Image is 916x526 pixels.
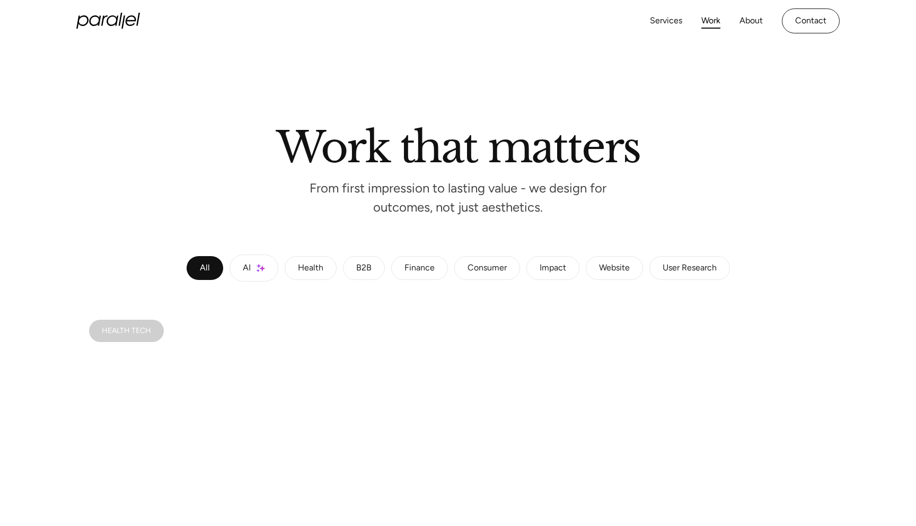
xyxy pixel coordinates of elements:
[298,265,323,271] div: Health
[739,13,763,29] a: About
[102,328,151,334] div: Health Tech
[540,265,566,271] div: Impact
[200,265,210,271] div: All
[356,265,372,271] div: B2B
[404,265,435,271] div: Finance
[782,8,840,33] a: Contact
[663,265,717,271] div: User Research
[701,13,720,29] a: Work
[468,265,507,271] div: Consumer
[156,127,760,163] h2: Work that matters
[76,13,140,29] a: home
[599,265,630,271] div: Website
[243,265,251,271] div: AI
[650,13,682,29] a: Services
[299,184,617,212] p: From first impression to lasting value - we design for outcomes, not just aesthetics.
